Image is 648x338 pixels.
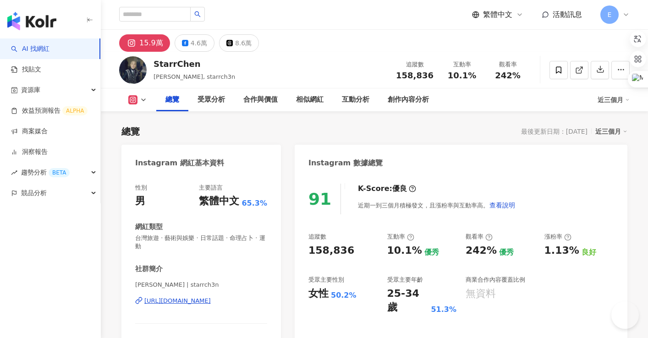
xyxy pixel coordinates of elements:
span: 趨勢分析 [21,162,70,183]
div: 最後更新日期：[DATE] [521,128,588,135]
div: 無資料 [466,287,496,301]
a: 找貼文 [11,65,41,74]
div: 男 [135,194,145,208]
div: 10.1% [387,244,422,258]
div: 受眾分析 [198,94,225,105]
a: searchAI 找網紅 [11,44,49,54]
a: 效益預測報告ALPHA [11,106,88,115]
div: 50.2% [331,290,357,300]
div: 受眾主要性別 [308,276,344,284]
div: 漲粉率 [544,233,571,241]
img: KOL Avatar [119,56,147,84]
button: 查看說明 [489,196,516,214]
div: [URL][DOMAIN_NAME] [144,297,211,305]
div: 8.6萬 [235,37,252,49]
div: 優秀 [499,247,514,257]
span: 資源庫 [21,80,40,100]
div: Instagram 網紅基本資料 [135,158,224,168]
span: rise [11,169,17,176]
div: 優秀 [424,247,439,257]
div: 性別 [135,184,147,192]
div: 總覽 [165,94,179,105]
div: 158,836 [308,244,354,258]
span: 10.1% [448,71,476,80]
div: 追蹤數 [396,60,434,69]
div: 網紅類型 [135,222,163,232]
span: search [194,11,201,17]
iframe: Help Scout Beacon - Open [611,301,639,329]
span: 活動訊息 [553,10,582,19]
span: 競品分析 [21,183,47,203]
span: [PERSON_NAME], starrch3n [154,73,235,80]
div: K-Score : [358,184,416,194]
div: 社群簡介 [135,264,163,274]
div: 242% [466,244,497,258]
div: 追蹤數 [308,233,326,241]
div: 91 [308,190,331,208]
div: 優良 [392,184,407,194]
span: [PERSON_NAME] | starrch3n [135,281,267,289]
span: 242% [495,71,521,80]
div: 觀看率 [490,60,525,69]
div: 4.6萬 [191,37,207,49]
a: 洞察報告 [11,147,48,157]
div: 15.9萬 [139,37,163,49]
button: 4.6萬 [175,34,214,52]
div: 近三個月 [595,125,627,137]
span: E [608,10,612,20]
div: 互動率 [387,233,414,241]
div: 良好 [582,247,596,257]
div: 互動分析 [342,94,369,105]
span: 繁體中文 [483,10,512,20]
span: 查看說明 [489,202,515,209]
span: 158,836 [396,71,434,80]
span: 台灣旅遊 · 藝術與娛樂 · 日常話題 · 命理占卜 · 運動 [135,234,267,251]
div: 25-34 歲 [387,287,429,315]
div: Instagram 數據總覽 [308,158,383,168]
span: 65.3% [242,198,267,208]
div: 女性 [308,287,329,301]
img: logo [7,12,56,30]
div: BETA [49,168,70,177]
a: 商案媒合 [11,127,48,136]
div: 互動率 [445,60,479,69]
a: [URL][DOMAIN_NAME] [135,297,267,305]
div: 受眾主要年齡 [387,276,423,284]
button: 8.6萬 [219,34,259,52]
div: 相似網紅 [296,94,324,105]
div: 51.3% [431,305,456,315]
div: StarrChen [154,58,235,70]
div: 總覽 [121,125,140,138]
div: 近三個月 [598,93,630,107]
div: 近期一到三個月積極發文，且漲粉率與互動率高。 [358,196,516,214]
div: 合作與價值 [243,94,278,105]
div: 1.13% [544,244,579,258]
div: 主要語言 [199,184,223,192]
div: 商業合作內容覆蓋比例 [466,276,525,284]
div: 創作內容分析 [388,94,429,105]
button: 15.9萬 [119,34,170,52]
div: 繁體中文 [199,194,239,208]
div: 觀看率 [466,233,493,241]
